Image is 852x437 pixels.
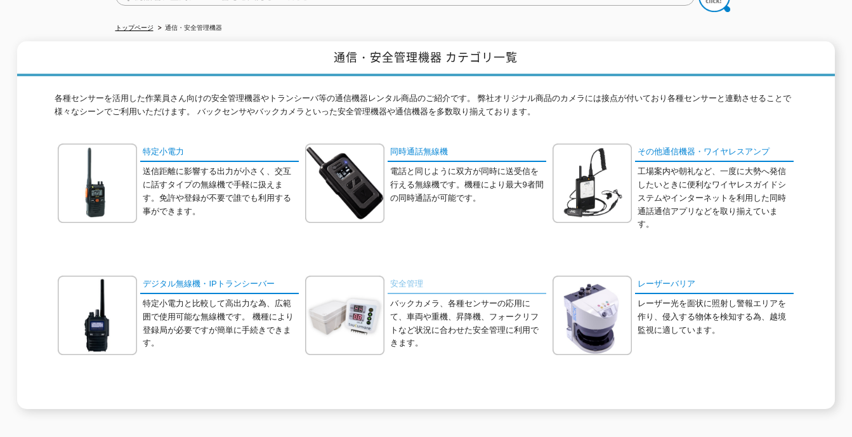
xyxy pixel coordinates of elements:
[155,22,222,35] li: 通信・安全管理機器
[553,276,632,355] img: レーザーバリア
[638,165,794,231] p: 工場案内や朝礼など、一度に大勢へ発信したいときに便利なワイヤレスガイドシステムやインターネットを利用した同時通話通信アプリなどを取り揃えています。
[58,144,137,223] img: 特定小電力
[140,276,299,294] a: デジタル無線機・IPトランシーバー
[17,41,835,76] h1: 通信・安全管理機器 カテゴリ一覧
[115,24,154,31] a: トップページ
[143,297,299,350] p: 特定小電力と比較して高出力な為、広範囲で使用可能な無線機です。 機種により登録局が必要ですが簡単に手続きできます。
[553,144,632,223] img: その他通信機器・ワイヤレスアンプ
[388,144,546,162] a: 同時通話無線機
[140,144,299,162] a: 特定小電力
[388,276,546,294] a: 安全管理
[635,276,794,294] a: レーザーバリア
[305,144,384,223] img: 同時通話無線機
[390,297,546,350] p: バックカメラ、各種センサーの応用にて、車両や重機、昇降機、フォークリフトなど状況に合わせた安全管理に利用できます。
[143,165,299,218] p: 送信距離に影響する出力が小さく、交互に話すタイプの無線機で手軽に扱えます。免許や登録が不要で誰でも利用する事ができます。
[390,165,546,205] p: 電話と同じように双方が同時に送受信を行える無線機です。機種により最大9者間の同時通話が可能です。
[635,144,794,162] a: その他通信機器・ワイヤレスアンプ
[638,297,794,337] p: レーザー光を面状に照射し警報エリアを作り、侵入する物体を検知する為、越境監視に適しています。
[55,92,797,125] p: 各種センサーを活用した作業員さん向けの安全管理機器やトランシーバ等の通信機器レンタル商品のご紹介です。 弊社オリジナル商品のカメラには接点が付いており各種センサーと連動させることで様々なシーンで...
[305,276,384,355] img: 安全管理
[58,276,137,355] img: デジタル無線機・IPトランシーバー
